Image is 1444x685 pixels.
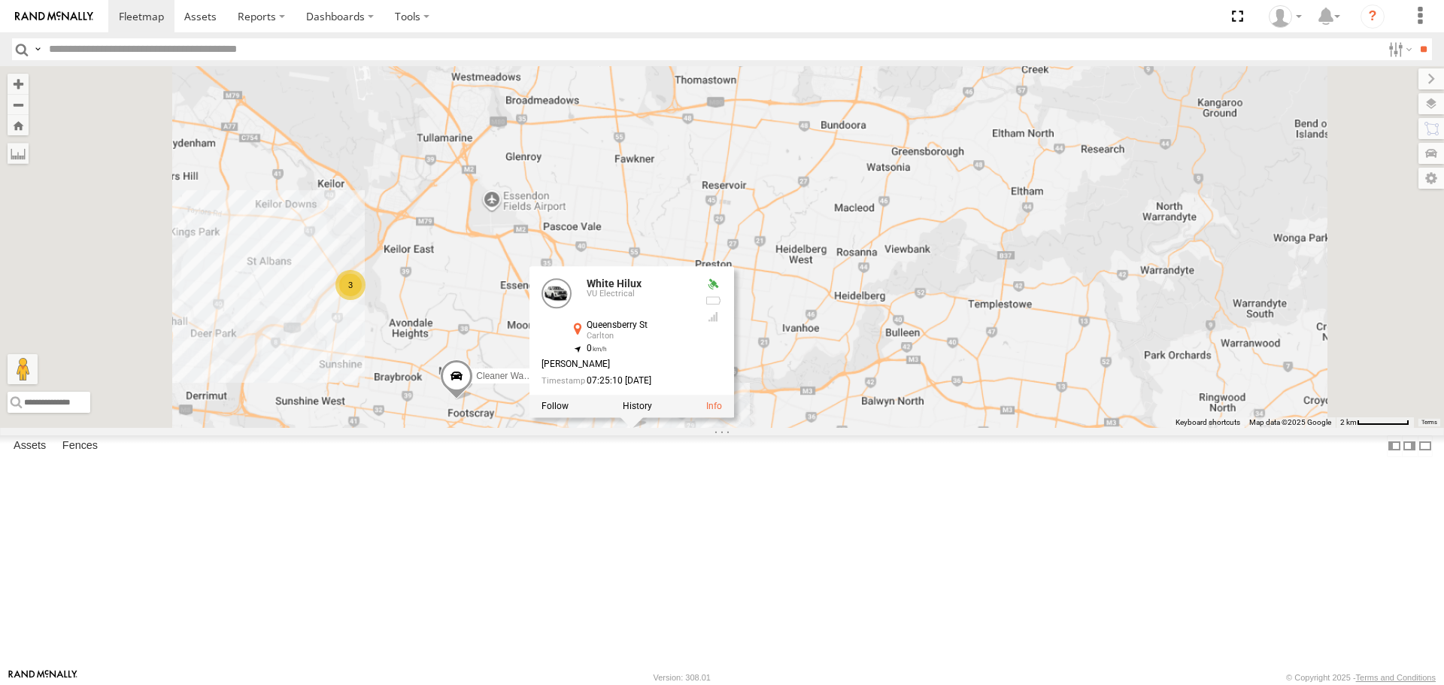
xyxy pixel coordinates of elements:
[15,11,93,22] img: rand-logo.svg
[587,321,692,331] div: Queensberry St
[541,279,572,309] a: View Asset Details
[8,143,29,164] label: Measure
[541,376,692,386] div: Date/time of location update
[654,673,711,682] div: Version: 308.01
[1387,435,1402,457] label: Dock Summary Table to the Left
[1249,418,1331,426] span: Map data ©2025 Google
[1336,417,1414,428] button: Map scale: 2 km per 66 pixels
[8,94,29,115] button: Zoom out
[476,371,551,381] span: Cleaner Wagon #1
[8,115,29,135] button: Zoom Home
[704,279,722,291] div: Valid GPS Fix
[1361,5,1385,29] i: ?
[704,295,722,307] div: No battery health information received from this device.
[6,436,53,457] label: Assets
[1356,673,1436,682] a: Terms and Conditions
[1418,435,1433,457] label: Hide Summary Table
[623,401,652,411] label: View Asset History
[1176,417,1240,428] button: Keyboard shortcuts
[587,344,607,354] span: 0
[1421,419,1437,425] a: Terms (opens in new tab)
[1418,168,1444,189] label: Map Settings
[1263,5,1307,28] div: John Vu
[335,270,366,300] div: 3
[706,401,722,411] a: View Asset Details
[541,401,569,411] label: Realtime tracking of Asset
[587,332,692,341] div: Carlton
[8,74,29,94] button: Zoom in
[1402,435,1417,457] label: Dock Summary Table to the Right
[8,670,77,685] a: Visit our Website
[704,311,722,323] div: GSM Signal = 4
[8,354,38,384] button: Drag Pegman onto the map to open Street View
[1286,673,1436,682] div: © Copyright 2025 -
[541,360,692,370] div: [PERSON_NAME]
[587,290,692,299] div: VU Electrical
[32,38,44,60] label: Search Query
[587,278,642,290] a: White Hilux
[55,436,105,457] label: Fences
[1340,418,1357,426] span: 2 km
[1382,38,1415,60] label: Search Filter Options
